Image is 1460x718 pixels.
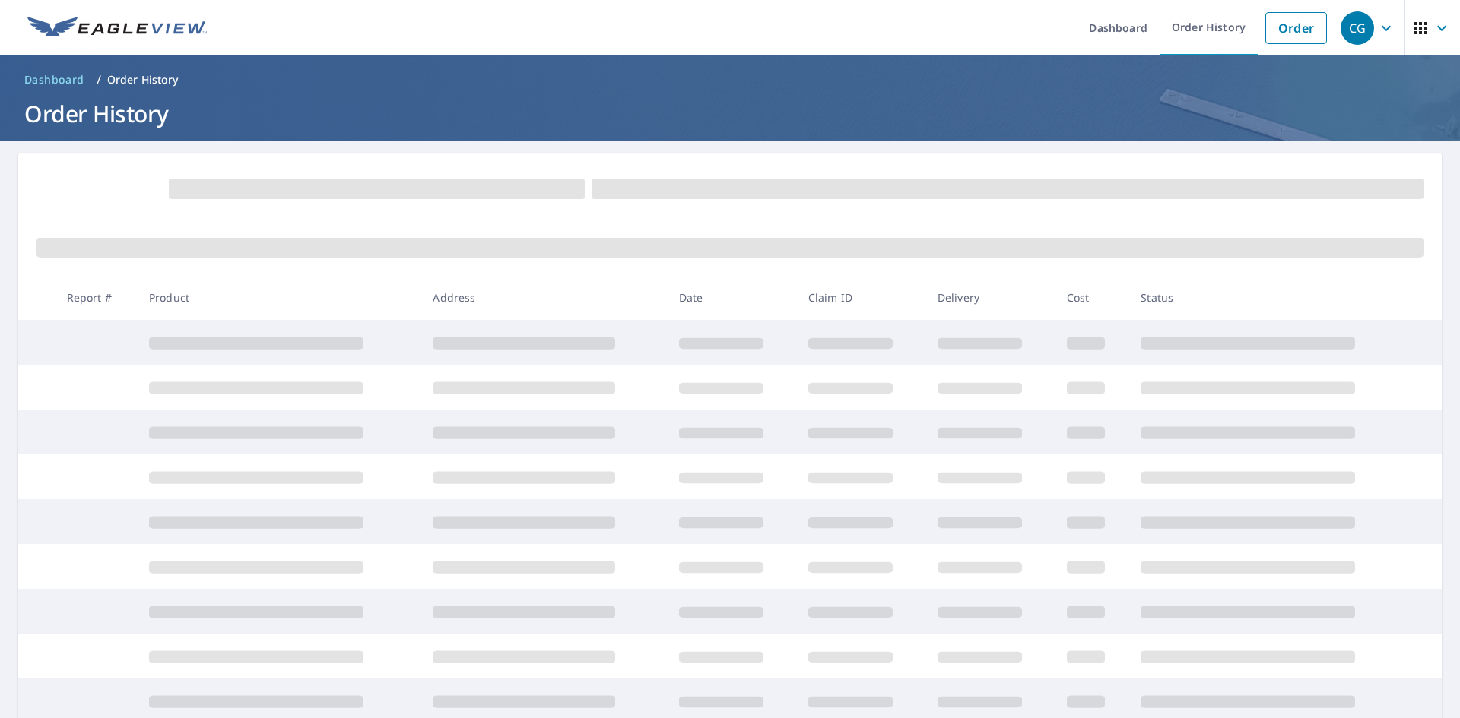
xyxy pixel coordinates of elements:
a: Order [1265,12,1327,44]
img: EV Logo [27,17,207,40]
th: Claim ID [796,275,925,320]
span: Dashboard [24,72,84,87]
th: Status [1128,275,1413,320]
th: Report # [55,275,137,320]
nav: breadcrumb [18,68,1442,92]
th: Product [137,275,421,320]
th: Cost [1055,275,1129,320]
h1: Order History [18,98,1442,129]
th: Address [421,275,666,320]
p: Order History [107,72,179,87]
th: Delivery [925,275,1055,320]
li: / [97,71,101,89]
th: Date [667,275,796,320]
div: CG [1341,11,1374,45]
a: Dashboard [18,68,90,92]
